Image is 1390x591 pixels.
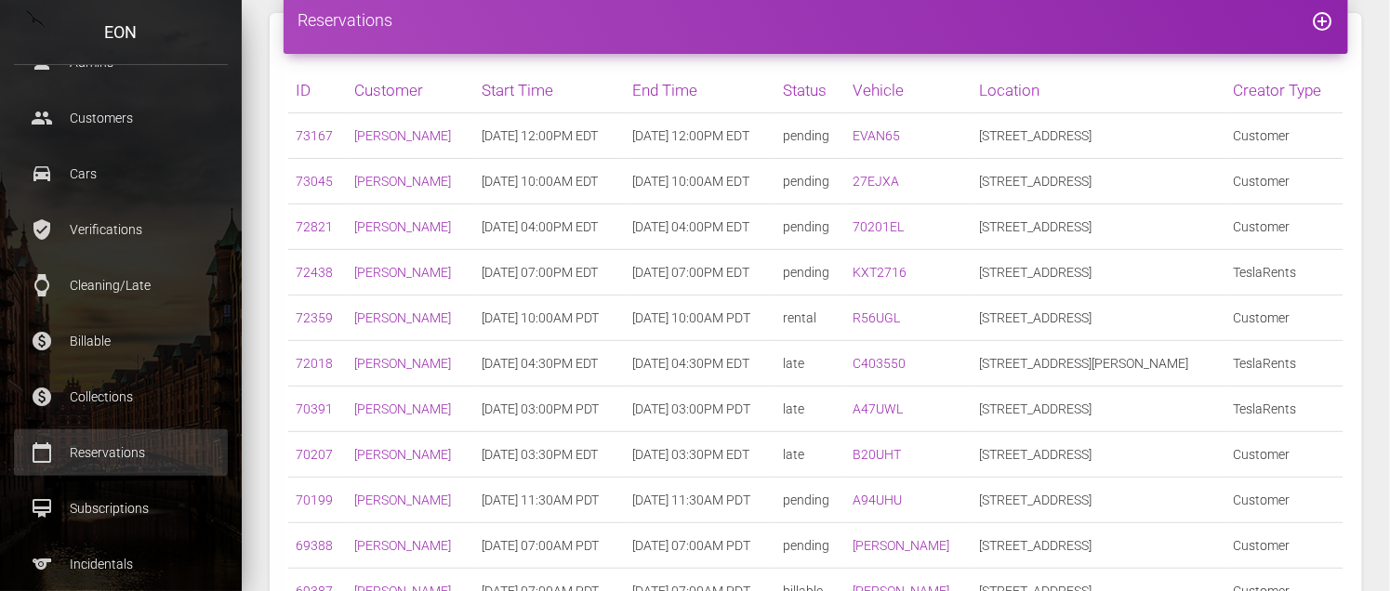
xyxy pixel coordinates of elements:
[625,204,775,250] td: [DATE] 04:00PM EDT
[625,432,775,478] td: [DATE] 03:30PM EDT
[775,478,845,523] td: pending
[474,341,625,387] td: [DATE] 04:30PM EDT
[625,250,775,295] td: [DATE] 07:00PM EDT
[1312,10,1334,30] a: add_circle_outline
[296,401,333,416] a: 70391
[296,219,333,234] a: 72821
[775,387,845,432] td: late
[288,68,348,113] th: ID
[355,447,452,462] a: [PERSON_NAME]
[775,341,845,387] td: late
[28,439,214,466] p: Reservations
[625,523,775,569] td: [DATE] 07:00AM PDT
[28,104,214,132] p: Customers
[853,401,903,416] a: A47UWL
[14,541,228,587] a: sports Incidentals
[1226,250,1344,295] td: TeslaRents
[28,550,214,578] p: Incidentals
[625,295,775,341] td: [DATE] 10:00AM PDT
[14,95,228,141] a: people Customers
[474,295,625,341] td: [DATE] 10:00AM PDT
[355,310,452,325] a: [PERSON_NAME]
[355,219,452,234] a: [PERSON_NAME]
[853,174,899,189] a: 27EJXA
[296,265,333,280] a: 72438
[853,356,906,371] a: C403550
[28,160,214,188] p: Cars
[474,250,625,295] td: [DATE] 07:00PM EDT
[296,492,333,507] a: 70199
[972,523,1226,569] td: [STREET_ADDRESS]
[1226,478,1344,523] td: Customer
[853,538,949,553] a: [PERSON_NAME]
[296,128,333,143] a: 73167
[972,113,1226,159] td: [STREET_ADDRESS]
[775,113,845,159] td: pending
[853,492,902,507] a: A94UHU
[355,128,452,143] a: [PERSON_NAME]
[775,204,845,250] td: pending
[853,128,900,143] a: EVAN65
[1226,113,1344,159] td: Customer
[1226,432,1344,478] td: Customer
[355,174,452,189] a: [PERSON_NAME]
[474,68,625,113] th: Start Time
[14,485,228,532] a: card_membership Subscriptions
[1312,10,1334,33] i: add_circle_outline
[853,265,907,280] a: KXT2716
[28,494,214,522] p: Subscriptions
[296,447,333,462] a: 70207
[972,68,1226,113] th: Location
[625,341,775,387] td: [DATE] 04:30PM EDT
[474,523,625,569] td: [DATE] 07:00AM PDT
[972,478,1226,523] td: [STREET_ADDRESS]
[775,159,845,204] td: pending
[474,159,625,204] td: [DATE] 10:00AM EDT
[28,327,214,355] p: Billable
[625,68,775,113] th: End Time
[355,401,452,416] a: [PERSON_NAME]
[28,383,214,411] p: Collections
[625,387,775,432] td: [DATE] 03:00PM PDT
[1226,159,1344,204] td: Customer
[474,478,625,523] td: [DATE] 11:30AM PDT
[775,68,845,113] th: Status
[1226,523,1344,569] td: Customer
[625,159,775,204] td: [DATE] 10:00AM EDT
[474,432,625,478] td: [DATE] 03:30PM EDT
[775,432,845,478] td: late
[355,356,452,371] a: [PERSON_NAME]
[775,295,845,341] td: rental
[972,432,1226,478] td: [STREET_ADDRESS]
[1226,68,1344,113] th: Creator Type
[853,310,900,325] a: R56UGL
[14,429,228,476] a: calendar_today Reservations
[355,492,452,507] a: [PERSON_NAME]
[348,68,474,113] th: Customer
[775,250,845,295] td: pending
[972,341,1226,387] td: [STREET_ADDRESS][PERSON_NAME]
[972,250,1226,295] td: [STREET_ADDRESS]
[972,204,1226,250] td: [STREET_ADDRESS]
[474,387,625,432] td: [DATE] 03:00PM PDT
[14,151,228,197] a: drive_eta Cars
[972,387,1226,432] td: [STREET_ADDRESS]
[853,447,901,462] a: B20UHT
[1226,387,1344,432] td: TeslaRents
[972,159,1226,204] td: [STREET_ADDRESS]
[625,113,775,159] td: [DATE] 12:00PM EDT
[1226,295,1344,341] td: Customer
[296,356,333,371] a: 72018
[14,318,228,364] a: paid Billable
[775,523,845,569] td: pending
[14,374,228,420] a: paid Collections
[14,206,228,253] a: verified_user Verifications
[355,265,452,280] a: [PERSON_NAME]
[296,310,333,325] a: 72359
[474,113,625,159] td: [DATE] 12:00PM EDT
[625,478,775,523] td: [DATE] 11:30AM PDT
[853,219,904,234] a: 70201EL
[296,538,333,553] a: 69388
[1226,204,1344,250] td: Customer
[355,538,452,553] a: [PERSON_NAME]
